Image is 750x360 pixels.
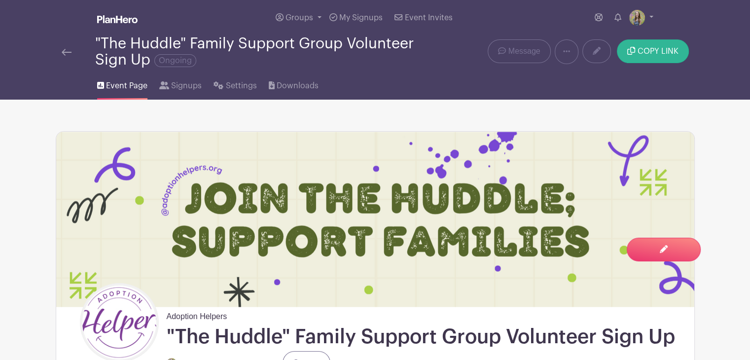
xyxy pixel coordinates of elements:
[277,80,319,92] span: Downloads
[629,10,645,26] img: IMG_0582.jpg
[269,68,319,100] a: Downloads
[97,15,138,23] img: logo_white-6c42ec7e38ccf1d336a20a19083b03d10ae64f83f12c07503d8b9e83406b4c7d.svg
[405,14,453,22] span: Event Invites
[171,80,202,92] span: Signups
[617,39,688,63] button: COPY LINK
[214,68,256,100] a: Settings
[167,307,227,323] span: Adoption Helpers
[286,14,313,22] span: Groups
[638,47,679,55] span: COPY LINK
[62,49,71,56] img: back-arrow-29a5d9b10d5bd6ae65dc969a981735edf675c4d7a1fe02e03b50dbd4ba3cdb55.svg
[508,45,540,57] span: Message
[159,68,202,100] a: Signups
[97,68,147,100] a: Event Page
[488,39,550,63] a: Message
[339,14,383,22] span: My Signups
[154,54,196,67] span: Ongoing
[82,286,156,360] img: AH%20Logo%20Smile-Flat-RBG%20(1).jpg
[95,36,415,68] div: "The Huddle" Family Support Group Volunteer Sign Up
[226,80,257,92] span: Settings
[106,80,147,92] span: Event Page
[167,324,675,349] h1: "The Huddle" Family Support Group Volunteer Sign Up
[56,132,694,307] img: event_banner_8604.png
